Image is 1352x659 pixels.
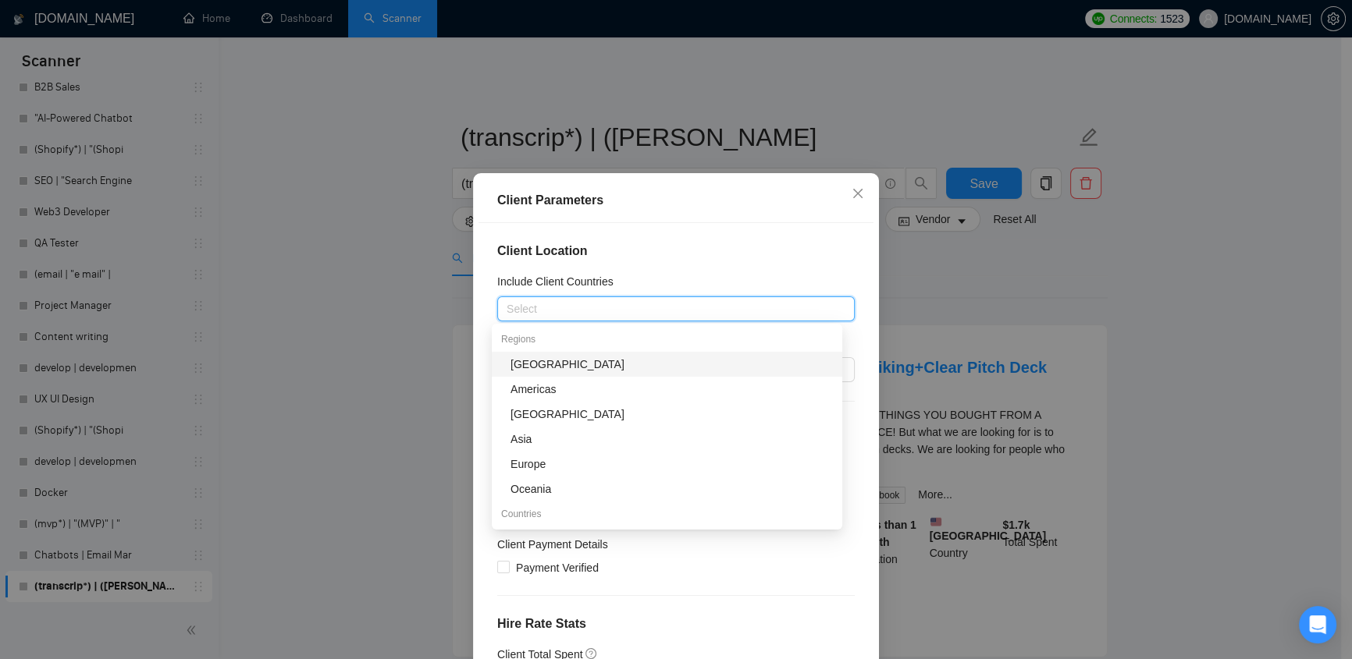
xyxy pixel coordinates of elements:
[511,455,833,473] div: Europe
[497,536,608,553] h4: Client Payment Details
[511,381,833,398] div: Americas
[510,559,605,576] span: Payment Verified
[1299,606,1336,643] div: Open Intercom Messenger
[511,430,833,448] div: Asia
[492,402,842,427] div: Antarctica
[511,356,833,373] div: [GEOGRAPHIC_DATA]
[492,452,842,477] div: Europe
[492,477,842,501] div: Oceania
[852,187,864,200] span: close
[492,327,842,352] div: Regions
[492,501,842,526] div: Countries
[492,427,842,452] div: Asia
[511,406,833,423] div: [GEOGRAPHIC_DATA]
[497,242,855,260] h4: Client Location
[837,173,879,215] button: Close
[492,352,842,377] div: Africa
[497,273,614,290] h5: Include Client Countries
[511,480,833,498] div: Oceania
[497,615,855,633] h4: Hire Rate Stats
[492,377,842,402] div: Americas
[497,191,855,210] div: Client Parameters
